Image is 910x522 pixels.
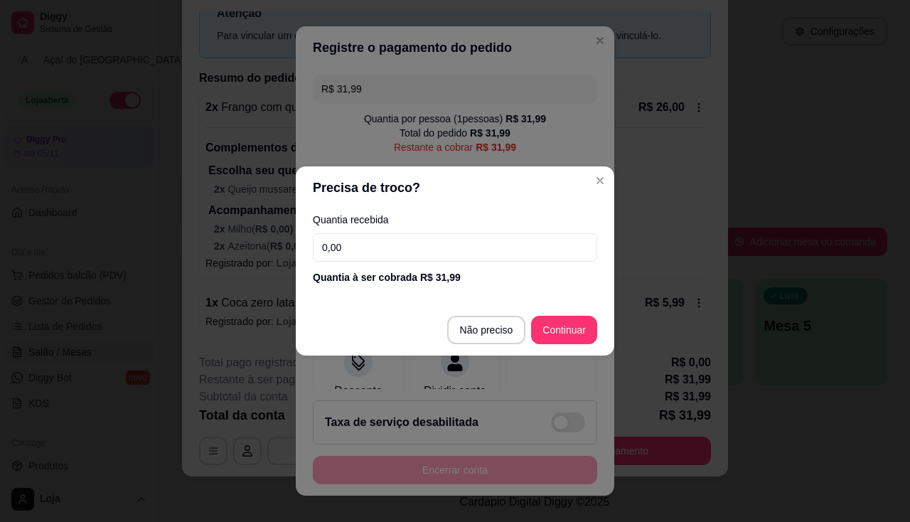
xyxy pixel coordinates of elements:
[313,270,597,284] div: Quantia à ser cobrada R$ 31,99
[447,316,526,344] button: Não preciso
[313,215,597,225] label: Quantia recebida
[589,169,611,192] button: Close
[531,316,597,344] button: Continuar
[296,166,614,209] header: Precisa de troco?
